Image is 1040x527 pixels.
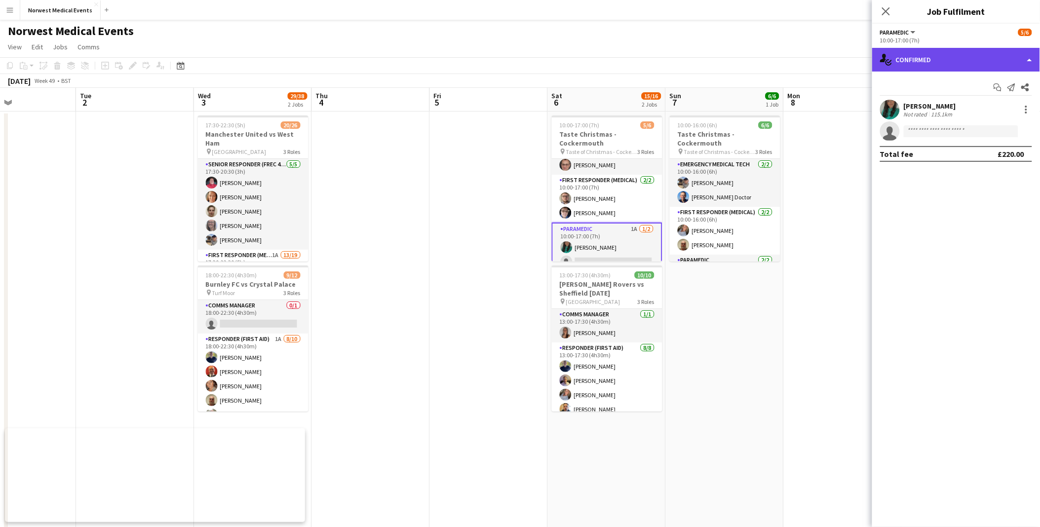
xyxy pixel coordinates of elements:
[560,121,600,129] span: 10:00-17:00 (7h)
[552,175,662,223] app-card-role: First Responder (Medical)2/210:00-17:00 (7h)[PERSON_NAME][PERSON_NAME]
[552,115,662,262] app-job-card: 10:00-17:00 (7h)5/6Taste Christmas - Cockermouth Taste of Christmas - Cockermouth3 RolesEmergency...
[32,42,43,51] span: Edit
[642,101,661,108] div: 2 Jobs
[281,121,301,129] span: 20/26
[552,309,662,342] app-card-role: Comms Manager1/113:00-17:30 (4h30m)[PERSON_NAME]
[212,289,235,297] span: Turf Moor
[316,91,328,100] span: Thu
[288,101,307,108] div: 2 Jobs
[766,92,779,100] span: 6/6
[635,271,655,279] span: 10/10
[434,91,442,100] span: Fri
[678,121,718,129] span: 10:00-16:00 (6h)
[552,342,662,476] app-card-role: Responder (First Aid)8/813:00-17:30 (4h30m)[PERSON_NAME][PERSON_NAME][PERSON_NAME][PERSON_NAME]
[880,29,917,36] button: Paramedic
[641,121,655,129] span: 5/6
[638,298,655,305] span: 3 Roles
[74,40,104,53] a: Comms
[284,289,301,297] span: 3 Roles
[196,97,211,108] span: 3
[880,37,1032,44] div: 10:00-17:00 (7h)
[788,91,801,100] span: Mon
[8,24,134,38] h1: Norwest Medical Events
[49,40,72,53] a: Jobs
[560,271,611,279] span: 13:00-17:30 (4h30m)
[670,255,780,302] app-card-role: Paramedic2/2
[432,97,442,108] span: 5
[20,0,101,20] button: Norwest Medical Events
[53,42,68,51] span: Jobs
[552,130,662,148] h3: Taste Christmas - Cockermouth
[8,76,31,86] div: [DATE]
[684,148,756,155] span: Taste of Christmas - Cockermouth
[670,130,780,148] h3: Taste Christmas - Cockermouth
[61,77,71,84] div: BST
[766,101,779,108] div: 1 Job
[198,91,211,100] span: Wed
[206,121,246,129] span: 17:30-22:30 (5h)
[198,159,308,250] app-card-role: Senior Responder (FREC 4 or Above)5/517:30-20:30 (3h)[PERSON_NAME][PERSON_NAME][PERSON_NAME][PERS...
[552,223,662,272] app-card-role: Paramedic1A1/210:00-17:00 (7h)[PERSON_NAME]
[78,97,91,108] span: 2
[80,91,91,100] span: Tue
[552,280,662,298] h3: [PERSON_NAME] Rovers vs Sheffield [DATE]
[566,298,620,305] span: [GEOGRAPHIC_DATA]
[642,92,661,100] span: 15/16
[904,111,929,118] div: Not rated
[638,148,655,155] span: 3 Roles
[198,115,308,262] app-job-card: 17:30-22:30 (5h)20/26Manchester United vs West Ham [GEOGRAPHIC_DATA]3 RolesSenior Responder (FREC...
[206,271,257,279] span: 18:00-22:30 (4h30m)
[998,149,1024,159] div: £220.00
[786,97,801,108] span: 8
[904,102,956,111] div: [PERSON_NAME]
[28,40,47,53] a: Edit
[670,91,682,100] span: Sun
[1018,29,1032,36] span: 5/6
[880,29,909,36] span: Paramedic
[33,77,57,84] span: Week 49
[288,92,308,100] span: 29/38
[566,148,638,155] span: Taste of Christmas - Cockermouth
[880,149,914,159] div: Total fee
[198,300,308,334] app-card-role: Comms Manager0/118:00-22:30 (4h30m)
[668,97,682,108] span: 7
[670,115,780,262] app-job-card: 10:00-16:00 (6h)6/6Taste Christmas - Cockermouth Taste of Christmas - Cockermouth3 RolesEmergency...
[872,48,1040,72] div: Confirmed
[550,97,563,108] span: 6
[4,40,26,53] a: View
[759,121,772,129] span: 6/6
[284,148,301,155] span: 3 Roles
[5,428,305,522] iframe: Popup CTA
[198,130,308,148] h3: Manchester United vs West Ham
[198,280,308,289] h3: Burnley FC vs Crystal Palace
[314,97,328,108] span: 4
[670,159,780,207] app-card-role: Emergency Medical Tech2/210:00-16:00 (6h)[PERSON_NAME][PERSON_NAME] Doctor
[929,111,955,118] div: 115.1km
[872,5,1040,18] h3: Job Fulfilment
[670,207,780,255] app-card-role: First Responder (Medical)2/210:00-16:00 (6h)[PERSON_NAME][PERSON_NAME]
[198,334,308,496] app-card-role: Responder (First Aid)1A8/1018:00-22:30 (4h30m)[PERSON_NAME][PERSON_NAME][PERSON_NAME][PERSON_NAME...
[198,265,308,412] app-job-card: 18:00-22:30 (4h30m)9/12Burnley FC vs Crystal Palace Turf Moor3 RolesComms Manager0/118:00-22:30 (...
[212,148,267,155] span: [GEOGRAPHIC_DATA]
[284,271,301,279] span: 9/12
[552,91,563,100] span: Sat
[8,42,22,51] span: View
[552,265,662,412] app-job-card: 13:00-17:30 (4h30m)10/10[PERSON_NAME] Rovers vs Sheffield [DATE] [GEOGRAPHIC_DATA]3 RolesComms Ma...
[77,42,100,51] span: Comms
[756,148,772,155] span: 3 Roles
